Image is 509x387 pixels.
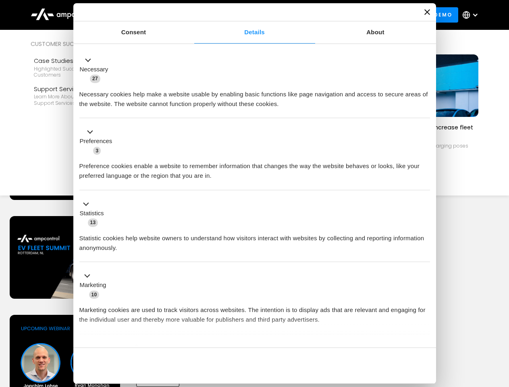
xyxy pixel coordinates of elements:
[34,94,127,106] div: Learn more about Ampcontrol’s support services
[79,227,430,253] div: Statistic cookies help website owners to understand how visitors interact with websites by collec...
[34,85,127,94] div: Support Services
[79,55,113,83] button: Necessary (27)
[79,127,117,156] button: Preferences (3)
[424,9,430,15] button: Close banner
[90,75,100,83] span: 27
[133,344,141,352] span: 2
[79,299,430,325] div: Marketing cookies are used to track visitors across websites. The intention is to display ads tha...
[79,343,145,353] button: Unclassified (2)
[34,56,127,65] div: Case Studies
[31,40,131,48] div: Customer success
[79,155,430,181] div: Preference cookies enable a website to remember information that changes the way the website beha...
[31,81,131,110] a: Support ServicesLearn more about Ampcontrol’s support services
[80,209,104,218] label: Statistics
[93,147,101,155] span: 3
[314,354,430,377] button: Okay
[79,271,111,300] button: Marketing (10)
[89,291,100,299] span: 10
[80,281,106,290] label: Marketing
[80,137,112,146] label: Preferences
[31,53,131,81] a: Case StudiesHighlighted success stories From Our Customers
[79,199,109,227] button: Statistics (13)
[79,83,430,109] div: Necessary cookies help make a website usable by enabling basic functions like page navigation and...
[88,218,98,227] span: 13
[80,65,108,74] label: Necessary
[194,21,315,44] a: Details
[315,21,436,44] a: About
[73,21,194,44] a: Consent
[34,66,127,78] div: Highlighted success stories From Our Customers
